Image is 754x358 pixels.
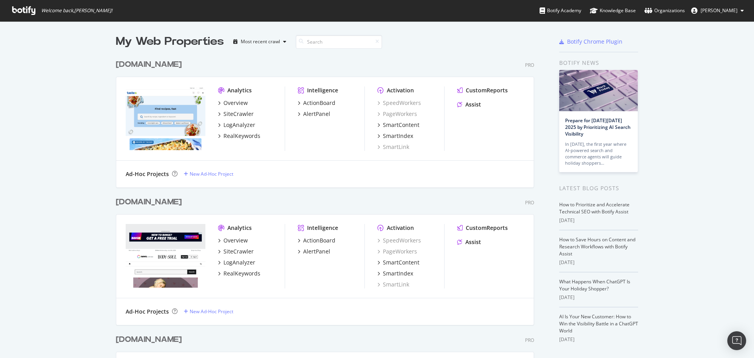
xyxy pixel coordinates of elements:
a: SmartIndex [377,270,413,277]
div: My Web Properties [116,34,224,50]
div: SmartIndex [383,132,413,140]
a: Assist [457,101,481,108]
div: [DATE] [559,294,638,301]
div: Intelligence [307,86,338,94]
a: Prepare for [DATE][DATE] 2025 by Prioritizing AI Search Visibility [565,117,631,137]
a: What Happens When ChatGPT Is Your Holiday Shopper? [559,278,630,292]
div: CustomReports [466,224,508,232]
a: How to Save Hours on Content and Research Workflows with Botify Assist [559,236,635,257]
a: LogAnalyzer [218,259,255,266]
div: ActionBoard [303,99,335,107]
a: CustomReports [457,224,508,232]
div: Overview [223,237,248,244]
a: SmartContent [377,121,419,129]
div: Ad-Hoc Projects [126,308,169,316]
span: Welcome back, [PERSON_NAME] ! [41,7,112,14]
a: SpeedWorkers [377,99,421,107]
div: In [DATE], the first year where AI-powered search and commerce agents will guide holiday shoppers… [565,141,632,166]
div: Overview [223,99,248,107]
div: Pro [525,337,534,343]
div: LogAnalyzer [223,259,255,266]
a: SmartLink [377,281,409,288]
img: www.taste.com.au [126,86,205,150]
a: AlertPanel [298,248,330,255]
div: [DOMAIN_NAME] [116,196,182,208]
a: Botify Chrome Plugin [559,38,622,46]
a: AI Is Your New Customer: How to Win the Visibility Battle in a ChatGPT World [559,313,638,334]
div: Botify Academy [540,7,581,15]
a: ActionBoard [298,99,335,107]
div: Analytics [227,86,252,94]
div: SiteCrawler [223,110,254,118]
a: New Ad-Hoc Project [184,171,233,177]
a: SiteCrawler [218,248,254,255]
div: Latest Blog Posts [559,184,638,193]
div: Knowledge Base [590,7,636,15]
a: [DOMAIN_NAME] [116,196,185,208]
div: Botify Chrome Plugin [567,38,622,46]
a: SmartContent [377,259,419,266]
div: Botify news [559,59,638,67]
button: [PERSON_NAME] [685,4,750,17]
a: [DOMAIN_NAME] [116,59,185,70]
div: [DATE] [559,336,638,343]
div: [DATE] [559,259,638,266]
div: Pro [525,62,534,68]
div: Activation [387,224,414,232]
div: Assist [465,101,481,108]
div: Most recent crawl [241,39,280,44]
div: New Ad-Hoc Project [190,171,233,177]
img: www.bodyandsoul.com.au [126,224,205,288]
div: SmartContent [383,121,419,129]
div: [DOMAIN_NAME] [116,334,182,345]
div: AlertPanel [303,248,330,255]
div: [DOMAIN_NAME] [116,59,182,70]
div: LogAnalyzer [223,121,255,129]
a: Overview [218,237,248,244]
div: ActionBoard [303,237,335,244]
div: RealKeywords [223,270,260,277]
a: RealKeywords [218,132,260,140]
div: Organizations [644,7,685,15]
span: Mike Cook [701,7,738,14]
a: SpeedWorkers [377,237,421,244]
button: Most recent crawl [230,35,289,48]
div: Analytics [227,224,252,232]
a: [DOMAIN_NAME] [116,334,185,345]
a: AlertPanel [298,110,330,118]
div: RealKeywords [223,132,260,140]
div: CustomReports [466,86,508,94]
div: AlertPanel [303,110,330,118]
a: RealKeywords [218,270,260,277]
div: Ad-Hoc Projects [126,170,169,178]
div: [DATE] [559,217,638,224]
div: Open Intercom Messenger [727,331,746,350]
a: Overview [218,99,248,107]
a: SmartLink [377,143,409,151]
a: New Ad-Hoc Project [184,308,233,315]
div: Pro [525,199,534,206]
a: CustomReports [457,86,508,94]
a: PageWorkers [377,110,417,118]
a: SmartIndex [377,132,413,140]
a: PageWorkers [377,248,417,255]
div: Assist [465,238,481,246]
a: ActionBoard [298,237,335,244]
a: SiteCrawler [218,110,254,118]
div: Activation [387,86,414,94]
a: How to Prioritize and Accelerate Technical SEO with Botify Assist [559,201,630,215]
div: New Ad-Hoc Project [190,308,233,315]
input: Search [296,35,382,49]
img: Prepare for Black Friday 2025 by Prioritizing AI Search Visibility [559,70,638,111]
div: Intelligence [307,224,338,232]
a: LogAnalyzer [218,121,255,129]
div: SiteCrawler [223,248,254,255]
div: SmartIndex [383,270,413,277]
a: Assist [457,238,481,246]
